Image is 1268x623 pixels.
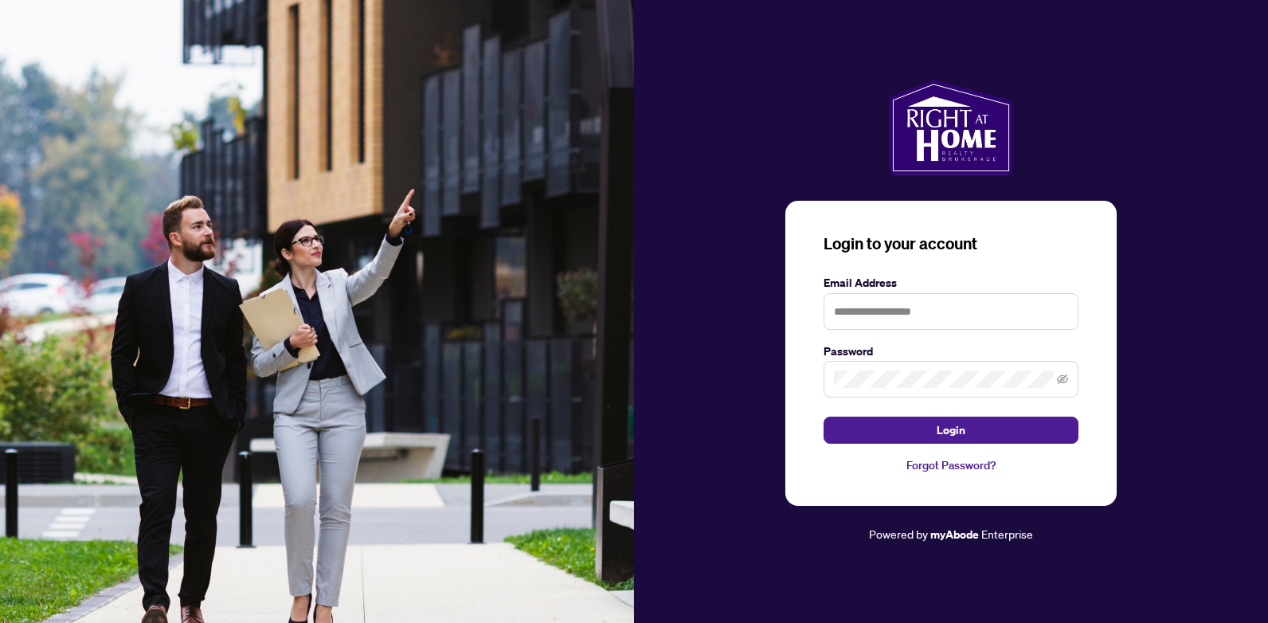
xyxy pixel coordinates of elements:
label: Email Address [824,274,1078,292]
span: eye-invisible [1057,374,1068,385]
a: Forgot Password? [824,456,1078,474]
label: Password [824,343,1078,360]
span: Powered by [869,527,928,541]
span: Enterprise [981,527,1033,541]
h3: Login to your account [824,233,1078,255]
button: Login [824,417,1078,444]
span: Login [937,417,965,443]
img: ma-logo [889,80,1012,175]
a: myAbode [930,526,979,543]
